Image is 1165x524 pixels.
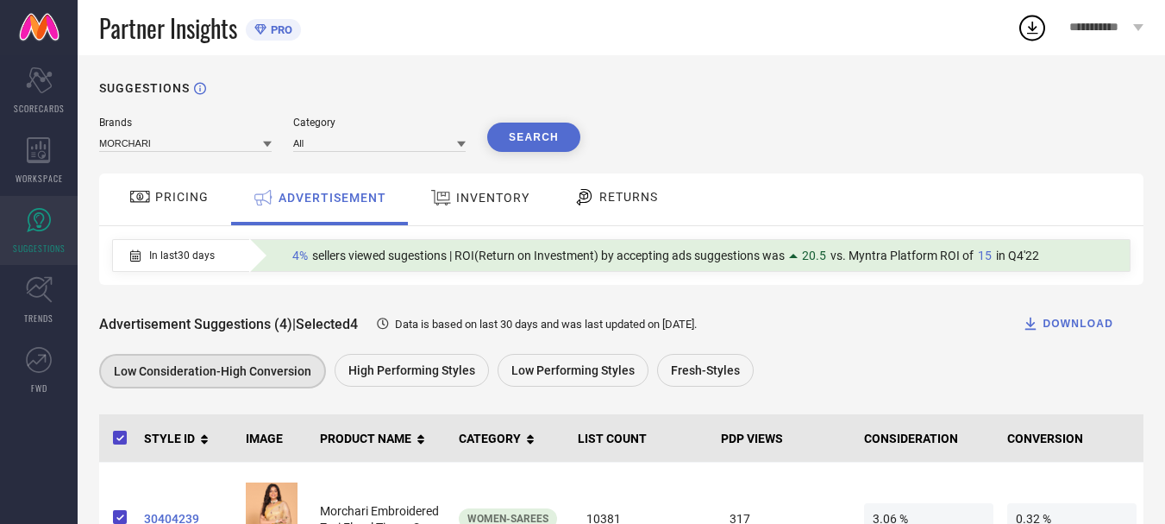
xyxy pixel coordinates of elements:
span: Low Consideration-High Conversion [114,364,311,378]
th: CATEGORY [452,414,571,463]
div: Brands [99,117,272,129]
span: INVENTORY [456,191,529,205]
span: in Q4'22 [996,249,1039,262]
span: WORKSPACE [16,172,63,185]
span: Low Performing Styles [511,363,635,377]
span: Selected 4 [296,316,358,332]
div: Open download list [1017,12,1048,43]
span: 20.5 [802,249,826,262]
span: PRICING [155,190,209,204]
div: DOWNLOAD [1022,315,1113,332]
span: Partner Insights [99,10,237,46]
th: PDP VIEWS [714,414,857,463]
span: sellers viewed sugestions | ROI(Return on Investment) by accepting ads suggestions was [312,249,785,262]
span: In last 30 days [149,249,215,262]
span: Data is based on last 30 days and was last updated on [DATE] . [395,318,697,331]
span: PRO [266,23,292,36]
th: STYLE ID [137,414,239,463]
span: SUGGESTIONS [13,242,66,255]
span: Advertisement Suggestions (4) [99,316,292,332]
th: PRODUCT NAME [313,414,452,463]
div: Category [293,117,466,129]
span: SCORECARDS [14,102,65,115]
span: Fresh-Styles [671,363,740,377]
span: 4% [292,249,308,262]
th: LIST COUNT [571,414,714,463]
button: Search [487,123,580,152]
h1: SUGGESTIONS [99,81,190,95]
th: CONSIDERATION [857,414,1000,463]
span: TRENDS [24,312,53,325]
span: High Performing Styles [348,363,475,377]
button: DOWNLOAD [1000,306,1135,341]
span: RETURNS [599,190,658,204]
span: ADVERTISEMENT [279,191,386,205]
div: Percentage of sellers who have viewed suggestions for the current Insight Type [284,244,1048,267]
th: CONVERSION [1000,414,1143,463]
span: vs. Myntra Platform ROI of [830,249,974,262]
span: FWD [31,382,47,395]
span: 15 [978,249,992,262]
th: IMAGE [239,414,313,463]
span: | [292,316,296,332]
